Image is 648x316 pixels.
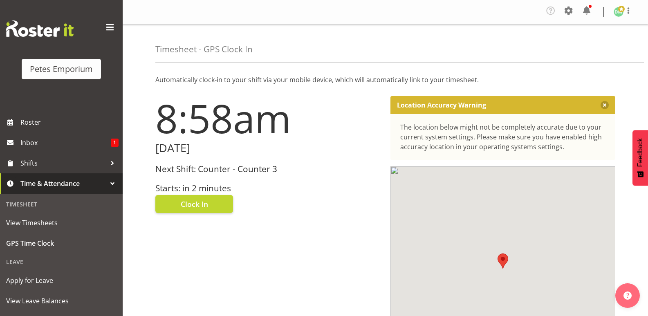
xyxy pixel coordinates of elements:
span: Inbox [20,137,111,149]
span: 1 [111,139,119,147]
h2: [DATE] [155,142,381,155]
img: help-xxl-2.png [623,291,632,300]
button: Feedback - Show survey [632,130,648,186]
div: Petes Emporium [30,63,93,75]
span: Shifts [20,157,106,169]
a: View Timesheets [2,213,121,233]
h4: Timesheet - GPS Clock In [155,45,253,54]
h1: 8:58am [155,96,381,140]
a: Apply for Leave [2,270,121,291]
img: Rosterit website logo [6,20,74,37]
a: View Leave Balances [2,291,121,311]
span: View Leave Balances [6,295,117,307]
img: david-mcauley697.jpg [614,7,623,17]
span: Feedback [637,138,644,167]
p: Automatically clock-in to your shift via your mobile device, which will automatically link to you... [155,75,615,85]
div: Leave [2,253,121,270]
h3: Next Shift: Counter - Counter 3 [155,164,381,174]
span: Apply for Leave [6,274,117,287]
span: Clock In [181,199,208,209]
button: Close message [601,101,609,109]
div: The location below might not be completely accurate due to your current system settings. Please m... [400,122,606,152]
div: Timesheet [2,196,121,213]
a: GPS Time Clock [2,233,121,253]
button: Clock In [155,195,233,213]
p: Location Accuracy Warning [397,101,486,109]
span: Time & Attendance [20,177,106,190]
span: GPS Time Clock [6,237,117,249]
span: Roster [20,116,119,128]
h3: Starts: in 2 minutes [155,184,381,193]
span: View Timesheets [6,217,117,229]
